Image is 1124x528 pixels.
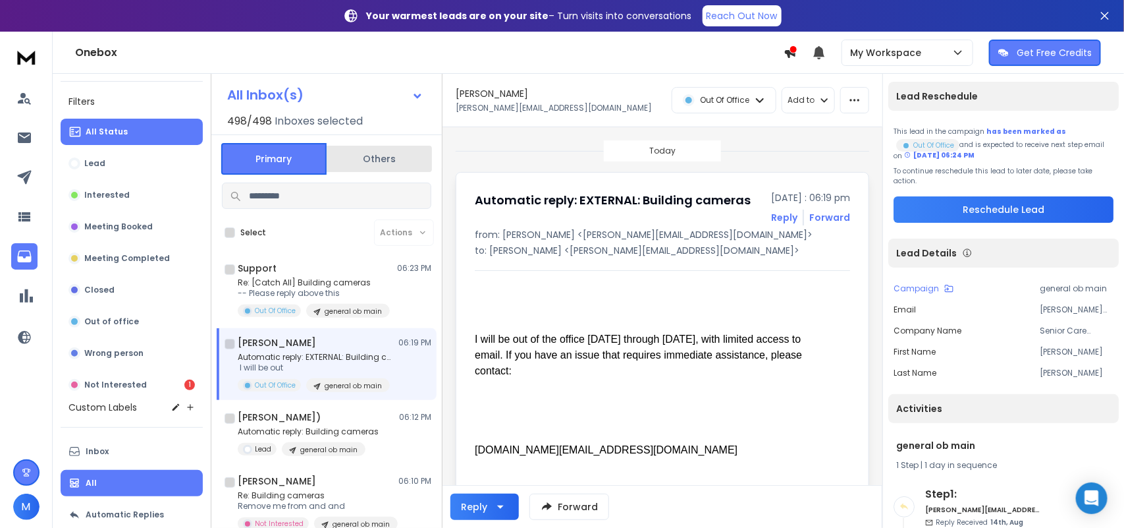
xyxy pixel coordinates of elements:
button: All [61,470,203,496]
p: Out of office [84,316,139,327]
p: Re: [Catch All] Building cameras [238,278,390,288]
button: Meeting Booked [61,214,203,240]
h1: [PERSON_NAME] [238,336,316,349]
p: to: [PERSON_NAME] <[PERSON_NAME][EMAIL_ADDRESS][DOMAIN_NAME]> [475,244,850,257]
p: Meeting Completed [84,253,170,264]
h3: Filters [61,92,203,111]
p: Reach Out Now [707,9,778,22]
button: Reply [450,494,519,520]
p: [PERSON_NAME][EMAIL_ADDRESS][DOMAIN_NAME] [456,103,652,113]
h3: Inboxes selected [275,113,363,129]
button: Reply [771,211,797,224]
p: Last Name [894,368,936,378]
button: M [13,494,40,520]
p: Out Of Office [255,380,296,390]
p: Lead [255,444,271,454]
a: Reach Out Now [703,5,782,26]
p: Wrong person [84,348,144,359]
div: | [896,460,1111,471]
button: Out of office [61,308,203,335]
button: Closed [61,277,203,303]
p: Out Of Office [255,306,296,316]
p: [DATE] : 06:19 pm [771,191,850,204]
button: Not Interested1 [61,372,203,398]
p: 06:10 PM [398,476,431,486]
p: Company Name [894,326,961,336]
p: Not Interested [84,380,147,390]
button: Inbox [61,438,203,465]
p: Lead Details [896,247,957,260]
h1: Onebox [75,45,784,61]
label: Select [240,227,266,238]
p: First Name [894,347,936,357]
h1: [PERSON_NAME] [456,87,528,100]
p: Out Of Office [700,95,749,105]
p: from: [PERSON_NAME] <[PERSON_NAME][EMAIL_ADDRESS][DOMAIN_NAME]> [475,228,850,241]
div: Open Intercom Messenger [1076,483,1108,514]
p: general ob main [1040,283,1113,294]
div: I will be out of the office [DATE] through [DATE], with limited access to email. If you have an i... [475,332,840,379]
img: logo [13,45,40,69]
span: 1 Step [896,459,919,471]
div: Reply [461,500,487,513]
button: Campaign [894,283,953,294]
p: 06:19 PM [398,337,431,348]
h1: Automatic reply: EXTERNAL: Building cameras [475,191,751,210]
p: I will be out [238,363,396,373]
p: [PERSON_NAME] [1040,347,1113,357]
h1: [PERSON_NAME] [238,475,316,488]
button: Get Free Credits [989,40,1101,66]
p: Out Of Office [913,140,954,150]
p: -- Please reply above this [238,288,390,299]
p: Remove me from and and [238,501,396,512]
p: 06:23 PM [397,263,431,274]
div: 1 [184,380,195,390]
p: Get Free Credits [1017,46,1092,59]
span: 498 / 498 [227,113,272,129]
p: To continue reschedule this lead to later date, please take action. [894,166,1113,186]
p: Senior Care Partners P.A.C.E [1040,326,1113,336]
div: Activities [888,394,1119,423]
h6: [PERSON_NAME][EMAIL_ADDRESS][DOMAIN_NAME] [925,505,1040,515]
p: Campaign [894,283,939,294]
h6: Step 1 : [925,486,1040,502]
p: All Status [86,127,128,137]
p: Automatic reply: Building cameras [238,426,379,437]
h1: general ob main [896,439,1111,452]
p: Re: Building cameras [238,490,396,501]
h1: [PERSON_NAME]) [238,411,321,424]
button: All Status [61,119,203,145]
div: [DATE] 06:24 PM [904,150,975,160]
button: Wrong person [61,340,203,367]
p: Add to [788,95,815,105]
strong: Your warmest leads are on your site [367,9,549,22]
span: has been marked as [986,127,1066,136]
button: All Inbox(s) [217,82,434,108]
p: Lead [84,158,105,169]
span: 14th, Aug [990,517,1023,527]
p: 06:12 PM [399,412,431,423]
p: Lead Reschedule [896,90,978,103]
div: Forward [809,211,850,224]
p: Today [649,146,676,156]
button: Automatic Replies [61,502,203,528]
h1: Support [238,262,277,275]
div: This lead in the campaign and is expected to receive next step email on [894,127,1113,161]
p: general ob main [325,307,382,316]
p: Email [894,305,916,315]
p: general ob main [300,445,358,455]
p: Inbox [86,446,109,457]
p: Reply Received [936,517,1023,527]
p: Automatic reply: EXTERNAL: Building cameras [238,352,396,363]
button: Interested [61,182,203,208]
p: Automatic Replies [86,510,164,520]
p: All [86,478,97,488]
button: Primary [221,143,327,175]
p: My Workspace [850,46,926,59]
p: – Turn visits into conversations [367,9,692,22]
button: Reschedule Lead [894,196,1113,223]
p: Meeting Booked [84,221,153,232]
h3: Custom Labels [68,401,137,414]
h1: All Inbox(s) [227,88,304,102]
